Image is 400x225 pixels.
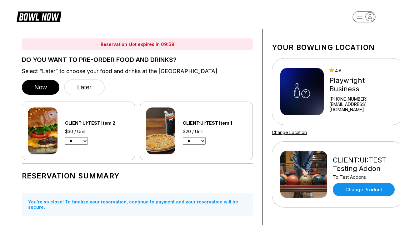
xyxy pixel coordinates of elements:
label: Select “Later” to choose your food and drinks at the [GEOGRAPHIC_DATA] [22,68,253,75]
div: $30 / Unit [65,129,129,134]
a: Change Product [333,183,395,196]
h1: Reservation Summary [22,172,253,180]
img: Playwright Business [280,68,324,115]
div: [PHONE_NUMBER] [329,96,396,102]
div: $20 / Unit [183,129,247,134]
div: To Test Addons [333,174,396,180]
div: 4.8 [329,68,396,73]
img: CLIENT:UI:TEST Item 1 [146,107,176,154]
button: Later [64,79,105,95]
div: CLIENT:UI:TEST Item 1 [183,120,247,126]
img: CLIENT:UI:TEST Item 2 [28,107,57,154]
a: [EMAIL_ADDRESS][DOMAIN_NAME] [329,102,396,112]
div: Playwright Business [329,76,396,93]
a: Change Location [272,130,307,135]
div: CLIENT:UI:TEST Testing Addon [333,156,396,173]
img: CLIENT:UI:TEST Testing Addon [280,151,327,198]
div: You’re so close! To finalize your reservation, continue to payment and your reservation will be s... [22,193,253,216]
label: DO YOU WANT TO PRE-ORDER FOOD AND DRINKS? [22,56,253,63]
div: Reservation slot expires in 09:59 [22,38,253,50]
button: Now [22,80,59,95]
div: CLIENT:UI:TEST Item 2 [65,120,129,126]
